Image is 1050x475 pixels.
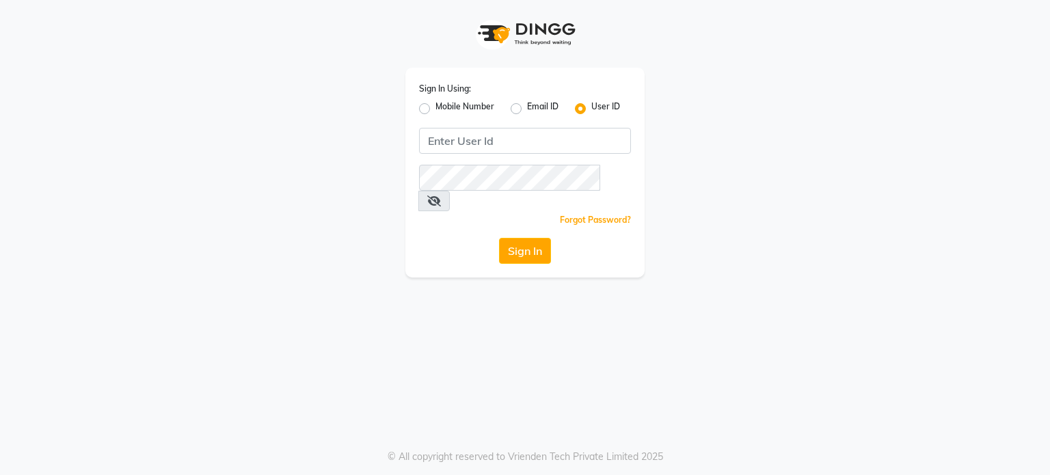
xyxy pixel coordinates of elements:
[419,83,471,95] label: Sign In Using:
[527,100,558,117] label: Email ID
[499,238,551,264] button: Sign In
[435,100,494,117] label: Mobile Number
[470,14,580,54] img: logo1.svg
[419,128,631,154] input: Username
[560,215,631,225] a: Forgot Password?
[591,100,620,117] label: User ID
[419,165,600,191] input: Username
